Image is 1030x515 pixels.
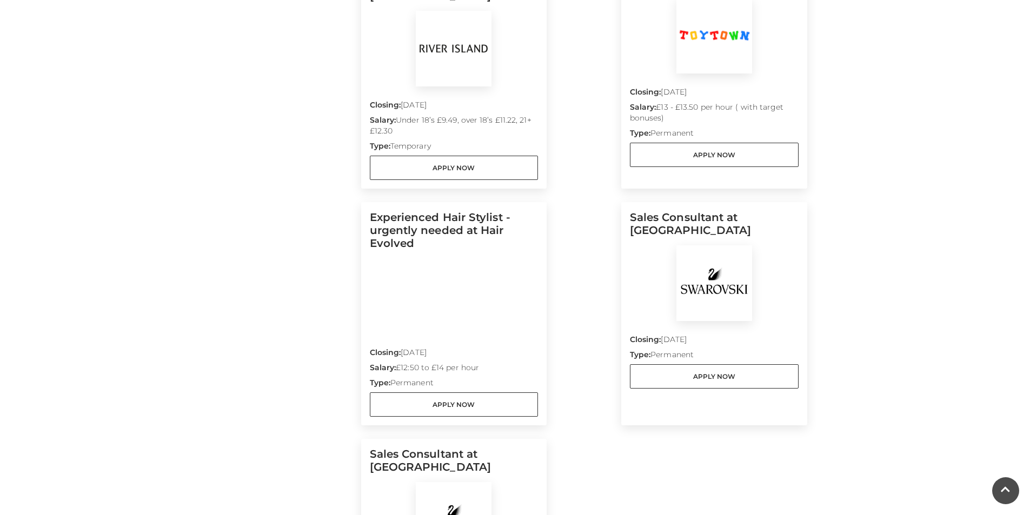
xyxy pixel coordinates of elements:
p: Under 18’s £9.49, over 18’s £11.22, 21+ £12.30 [370,115,539,141]
p: [DATE] [370,347,539,362]
h5: Sales Consultant at [GEOGRAPHIC_DATA] [370,447,539,482]
p: Permanent [630,128,799,143]
a: Apply Now [630,143,799,167]
strong: Closing: [630,335,661,344]
img: Swarovski [676,245,752,321]
strong: Salary: [630,102,656,112]
p: [DATE] [630,86,799,102]
strong: Closing: [370,100,401,110]
p: [DATE] [370,99,539,115]
p: £12:50 to £14 per hour [370,362,539,377]
strong: Type: [370,141,390,151]
strong: Type: [630,350,650,359]
p: [DATE] [630,334,799,349]
strong: Type: [370,378,390,387]
a: Apply Now [370,156,539,180]
p: Permanent [370,377,539,392]
h5: Experienced Hair Stylist - urgently needed at Hair Evolved [370,211,539,258]
p: £13 - £13.50 per hour ( with target bonuses) [630,102,799,128]
h5: Sales Consultant at [GEOGRAPHIC_DATA] [630,211,799,245]
p: Temporary [370,141,539,156]
p: Permanent [630,349,799,364]
a: Apply Now [370,392,539,417]
strong: Salary: [370,115,396,125]
strong: Closing: [630,87,661,97]
a: Apply Now [630,364,799,389]
strong: Closing: [370,347,401,357]
strong: Salary: [370,363,396,372]
strong: Type: [630,128,650,138]
img: River Island [416,11,491,86]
